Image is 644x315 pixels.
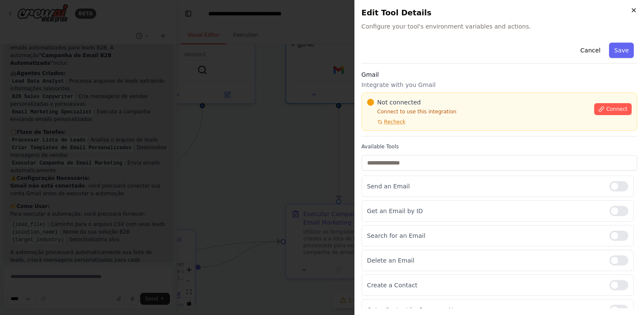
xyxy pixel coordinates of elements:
p: Get an Email by ID [367,207,603,215]
label: Available Tools [362,143,637,150]
p: Integrate with you Gmail [362,81,637,89]
button: Save [609,43,634,58]
p: Get a Contact by Resource Name [367,306,603,314]
p: Delete an Email [367,256,603,265]
span: Connect [606,106,627,113]
h3: Gmail [362,70,637,79]
p: Connect to use this integration [367,108,589,115]
button: Connect [594,103,632,115]
p: Search for an Email [367,231,603,240]
span: Configure your tool's environment variables and actions. [362,22,637,31]
span: Not connected [377,98,421,107]
p: Send an Email [367,182,603,191]
h2: Edit Tool Details [362,7,637,19]
span: Recheck [384,118,405,125]
button: Cancel [575,43,605,58]
p: Create a Contact [367,281,603,289]
button: Recheck [367,118,405,125]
